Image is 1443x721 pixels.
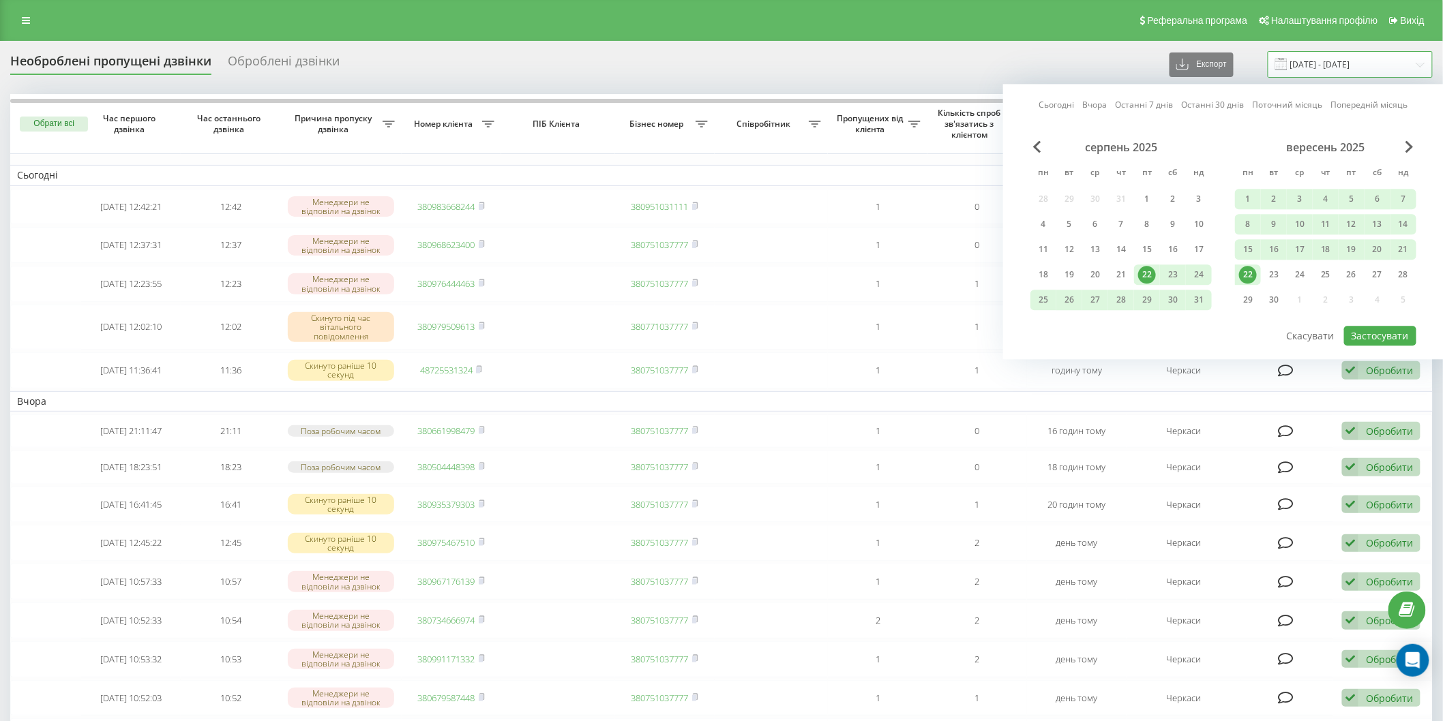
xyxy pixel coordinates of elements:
[1027,680,1127,716] td: день тому
[721,119,809,129] span: Співробітник
[1060,241,1078,258] div: 12
[1033,164,1054,184] abbr: понеділок
[1112,291,1130,309] div: 28
[181,227,280,263] td: 12:37
[1239,215,1257,233] div: 8
[1027,525,1127,561] td: день тому
[1235,214,1261,234] div: пн 8 вер 2025 р.
[828,266,927,302] td: 1
[1366,653,1413,666] div: Обробити
[835,113,908,134] span: Пропущених від клієнта
[1138,215,1156,233] div: 8
[1160,239,1186,260] div: сб 16 серп 2025 р.
[1186,290,1212,310] div: нд 31 серп 2025 р.
[1317,190,1335,208] div: 4
[1127,564,1240,600] td: Черкаси
[631,239,689,251] a: 380751037777
[181,680,280,716] td: 10:52
[631,461,689,473] a: 380751037777
[418,425,475,437] a: 380661998479
[828,305,927,350] td: 1
[1331,99,1408,112] a: Попередній місяць
[1108,214,1134,234] div: чт 7 серп 2025 р.
[1395,215,1412,233] div: 14
[418,461,475,473] a: 380504448398
[1059,164,1080,184] abbr: вівторок
[1082,239,1108,260] div: ср 13 серп 2025 р.
[828,525,927,561] td: 1
[418,614,475,626] a: 380734666974
[1239,291,1257,309] div: 29
[81,305,181,350] td: [DATE] 12:02:10
[927,564,1027,600] td: 2
[1313,264,1339,285] div: чт 25 вер 2025 р.
[181,305,280,350] td: 12:02
[1405,140,1414,153] span: Next Month
[1164,215,1182,233] div: 9
[1265,266,1283,283] div: 23
[1086,291,1104,309] div: 27
[181,641,280,677] td: 10:53
[81,487,181,523] td: [DATE] 16:41:45
[181,602,280,639] td: 10:54
[1291,241,1309,258] div: 17
[181,450,280,484] td: 18:23
[1343,266,1360,283] div: 26
[1035,241,1052,258] div: 11
[1265,190,1283,208] div: 2
[1035,266,1052,283] div: 18
[1365,264,1390,285] div: сб 27 вер 2025 р.
[1134,189,1160,209] div: пт 1 серп 2025 р.
[1164,241,1182,258] div: 16
[1317,215,1335,233] div: 11
[1138,190,1156,208] div: 1
[418,200,475,213] a: 380983668244
[1060,215,1078,233] div: 5
[927,450,1027,484] td: 0
[1186,239,1212,260] div: нд 17 серп 2025 р.
[1027,641,1127,677] td: день тому
[631,277,689,290] a: 380751037777
[1235,239,1261,260] div: пн 15 вер 2025 р.
[1138,266,1156,283] div: 22
[1287,264,1313,285] div: ср 24 вер 2025 р.
[631,692,689,704] a: 380751037777
[1027,352,1127,388] td: годину тому
[1127,680,1240,716] td: Черкаси
[1186,189,1212,209] div: нд 3 серп 2025 р.
[1164,190,1182,208] div: 2
[1290,164,1310,184] abbr: середа
[1261,290,1287,310] div: вт 30 вер 2025 р.
[631,575,689,587] a: 380751037777
[1390,264,1416,285] div: нд 28 вер 2025 р.
[1369,266,1386,283] div: 27
[1287,214,1313,234] div: ср 10 вер 2025 р.
[828,189,927,225] td: 1
[1182,99,1245,112] a: Останні 30 днів
[1365,189,1390,209] div: сб 6 вер 2025 р.
[1056,264,1082,285] div: вт 19 серп 2025 р.
[181,564,280,600] td: 10:57
[181,487,280,523] td: 16:41
[1086,241,1104,258] div: 13
[418,575,475,587] a: 380967176139
[927,602,1027,639] td: 2
[828,641,927,677] td: 1
[1160,290,1186,310] div: сб 30 серп 2025 р.
[288,649,395,669] div: Менеджери не відповіли на дзвінок
[927,352,1027,388] td: 1
[1317,241,1335,258] div: 18
[631,200,689,213] a: 380951031111
[1315,164,1336,184] abbr: четвер
[631,498,689,510] a: 380751037777
[934,108,1008,140] span: Кількість спроб зв'язатись з клієнтом
[1112,266,1130,283] div: 21
[288,610,395,630] div: Менеджери не відповіли на дзвінок
[927,641,1027,677] td: 2
[927,680,1027,716] td: 1
[1160,189,1186,209] div: сб 2 серп 2025 р.
[1343,241,1360,258] div: 19
[1239,266,1257,283] div: 22
[1164,291,1182,309] div: 30
[1395,190,1412,208] div: 7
